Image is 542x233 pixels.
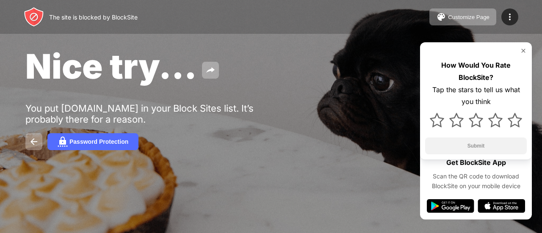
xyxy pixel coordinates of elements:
[427,199,474,213] img: google-play.svg
[25,46,197,87] span: Nice try...
[58,137,68,147] img: password.svg
[449,113,464,127] img: star.svg
[478,199,525,213] img: app-store.svg
[49,14,138,21] div: The site is blocked by BlockSite
[425,59,527,84] div: How Would You Rate BlockSite?
[24,7,44,27] img: header-logo.svg
[425,137,527,154] button: Submit
[25,103,287,125] div: You put [DOMAIN_NAME] in your Block Sites list. It’s probably there for a reason.
[430,113,444,127] img: star.svg
[205,65,216,75] img: share.svg
[425,84,527,108] div: Tap the stars to tell us what you think
[47,133,138,150] button: Password Protection
[505,12,515,22] img: menu-icon.svg
[508,113,522,127] img: star.svg
[469,113,483,127] img: star.svg
[448,14,489,20] div: Customize Page
[69,138,128,145] div: Password Protection
[436,12,446,22] img: pallet.svg
[520,47,527,54] img: rate-us-close.svg
[429,8,496,25] button: Customize Page
[29,137,39,147] img: back.svg
[488,113,503,127] img: star.svg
